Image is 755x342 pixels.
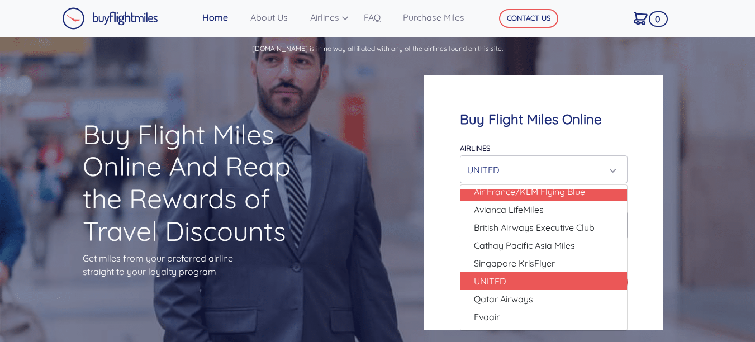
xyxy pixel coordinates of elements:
[474,292,533,306] span: Qatar Airways
[246,6,306,28] a: About Us
[499,9,558,28] button: CONTACT US
[460,111,628,127] h4: Buy Flight Miles Online
[474,221,595,234] span: British Airways Executive Club
[649,11,668,27] span: 0
[398,6,482,28] a: Purchase Miles
[62,4,158,32] a: Buy Flight Miles Logo
[467,159,614,180] div: UNITED
[62,7,158,30] img: Buy Flight Miles Logo
[474,256,555,270] span: Singapore KrisFlyer
[83,118,331,247] h1: Buy Flight Miles Online And Reap the Rewards of Travel Discounts
[198,6,246,28] a: Home
[474,203,544,216] span: Avianca LifeMiles
[629,6,663,30] a: 0
[359,6,398,28] a: FAQ
[474,274,506,288] span: UNITED
[460,144,490,153] label: Airlines
[474,310,500,324] span: Evaair
[460,155,628,183] button: UNITED
[474,185,585,198] span: Air France/KLM Flying Blue
[474,239,575,252] span: Cathay Pacific Asia Miles
[83,251,331,278] p: Get miles from your preferred airline straight to your loyalty program
[634,12,648,25] img: Cart
[306,6,359,28] a: Airlines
